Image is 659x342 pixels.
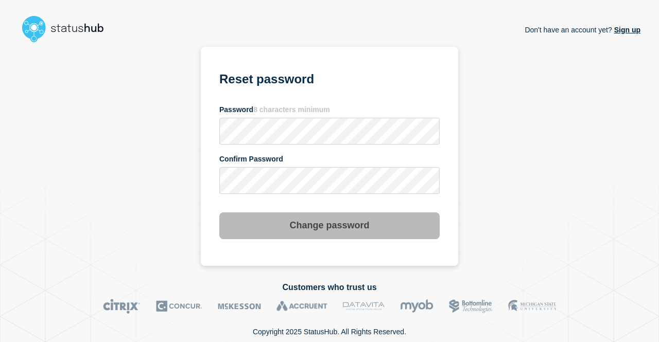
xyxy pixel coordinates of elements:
img: MSU logo [508,299,556,314]
a: Sign up [612,26,640,34]
span: Confirm Password [219,155,283,163]
img: myob logo [400,299,433,314]
img: Bottomline logo [449,299,493,314]
img: McKesson logo [218,299,261,314]
span: Password [219,105,330,114]
img: DataVita logo [343,299,385,314]
h1: Reset password [219,70,440,95]
img: Concur logo [156,299,202,314]
span: 8 characters minimum [253,105,330,114]
img: StatusHub logo [19,12,116,45]
p: Copyright 2025 StatusHub. All Rights Reserved. [253,328,406,336]
button: Change password [219,212,440,239]
input: confirm password input [219,167,440,194]
h2: Customers who trust us [19,283,640,292]
input: password input 8 characters minimum [219,118,440,145]
p: Don't have an account yet? [525,17,640,42]
img: Accruent logo [276,299,327,314]
img: Citrix logo [103,299,141,314]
